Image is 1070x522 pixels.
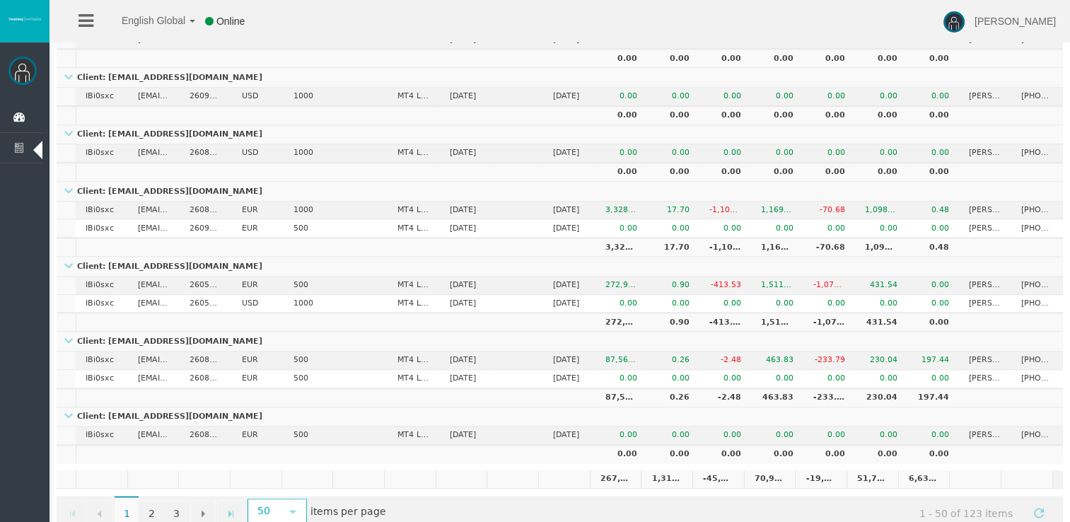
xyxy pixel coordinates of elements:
td: 0.00 [751,219,803,238]
td: 0.90 [647,313,699,332]
td: -1,079.95 [803,277,855,295]
td: 17.70 [647,238,699,257]
td: 0.00 [647,445,699,463]
td: [PERSON_NAME] [959,202,1011,220]
td: 70,901.19 [744,470,796,489]
td: MT4 LiveFixedSpreadAccount [388,88,439,106]
td: 0.00 [647,88,699,106]
td: 0.00 [647,49,699,68]
td: [DATE] [439,277,491,295]
td: 87,561.26 [595,352,647,370]
td: [DATE] [439,202,491,220]
span: Go to the last page [225,508,236,519]
td: [PERSON_NAME] [959,144,1011,163]
span: Go to the first page [67,508,78,519]
td: -2.48 [699,388,751,407]
td: [EMAIL_ADDRESS][DOMAIN_NAME] [127,202,179,220]
td: 0.00 [855,163,907,182]
td: 0.26 [647,352,699,370]
td: 3,328,265.37 [595,202,647,220]
td: 0.00 [803,295,855,313]
td: 0.00 [855,49,907,68]
td: MT4 LiveFixedSpreadAccount [388,370,439,388]
td: 26093356 [180,88,231,106]
td: 0.00 [803,445,855,463]
td: 0.00 [751,370,803,388]
td: -19,185.78 [795,470,847,489]
td: IBi0sxc [76,295,127,313]
td: 0.00 [803,106,855,125]
td: MT4 LiveFixedSpreadAccount [388,219,439,238]
td: 0.00 [751,163,803,182]
td: -1,079.95 [803,313,855,332]
td: [DATE] [543,352,595,370]
span: [PERSON_NAME] [975,16,1056,27]
td: 1,511.49 [751,277,803,295]
p: Client: [EMAIL_ADDRESS][DOMAIN_NAME] [57,187,267,196]
td: 0.00 [647,106,699,125]
td: 0.00 [647,144,699,163]
td: [EMAIL_ADDRESS][DOMAIN_NAME] [127,219,179,238]
td: 0.00 [907,295,959,313]
td: 500 [284,277,335,295]
td: 0.00 [751,427,803,445]
td: 0.00 [855,295,907,313]
td: 0.00 [751,144,803,163]
td: 500 [284,370,335,388]
td: 0.00 [855,445,907,463]
td: [PERSON_NAME] [959,88,1011,106]
td: 0.00 [699,295,751,313]
td: 0.00 [595,427,647,445]
td: 0.00 [647,219,699,238]
span: select [287,506,298,517]
td: 0.90 [647,277,699,295]
td: 26089873 [180,370,231,388]
td: [DATE] [543,295,595,313]
p: Client: [EMAIL_ADDRESS][DOMAIN_NAME] [57,262,267,271]
td: [DATE] [543,88,595,106]
td: MT4 LiveFixedSpreadAccount [388,295,439,313]
td: 0.00 [907,49,959,68]
td: [DATE] [439,370,491,388]
td: [DATE] [543,277,595,295]
td: 500 [284,219,335,238]
td: 0.00 [699,88,751,106]
td: 0.00 [855,219,907,238]
td: 0.00 [803,144,855,163]
td: 0.00 [907,88,959,106]
td: 1,098.98 [855,202,907,220]
td: -45,217.83 [692,470,744,489]
td: [DATE] [439,88,491,106]
p: Client: [EMAIL_ADDRESS][DOMAIN_NAME] [57,73,267,82]
td: [PHONE_NUMBER] [1011,219,1063,238]
td: IBi0sxc [76,219,127,238]
td: 0.00 [699,144,751,163]
td: 0.00 [803,163,855,182]
td: 26089879 [180,427,231,445]
td: 0.00 [855,144,907,163]
td: IBi0sxc [76,88,127,106]
td: [DATE] [543,427,595,445]
td: 500 [284,352,335,370]
td: 0.00 [699,163,751,182]
span: English Global [103,15,185,26]
td: [DATE] [439,295,491,313]
td: IBi0sxc [76,144,127,163]
td: IBi0sxc [76,427,127,445]
td: 0.00 [647,163,699,182]
span: Online [216,16,245,27]
td: 230.04 [855,388,907,407]
td: 3,328,265.37 [595,238,647,257]
td: 0.00 [751,88,803,106]
td: 0.00 [595,88,647,106]
td: -1,101.66 [699,238,751,257]
td: 0.00 [803,219,855,238]
td: 0.00 [595,370,647,388]
td: USD [231,88,283,106]
td: 0.00 [751,445,803,463]
td: 0.00 [907,219,959,238]
td: [PHONE_NUMBER] [1011,144,1063,163]
td: 0.00 [907,277,959,295]
td: 0.00 [855,370,907,388]
td: 0.00 [595,106,647,125]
